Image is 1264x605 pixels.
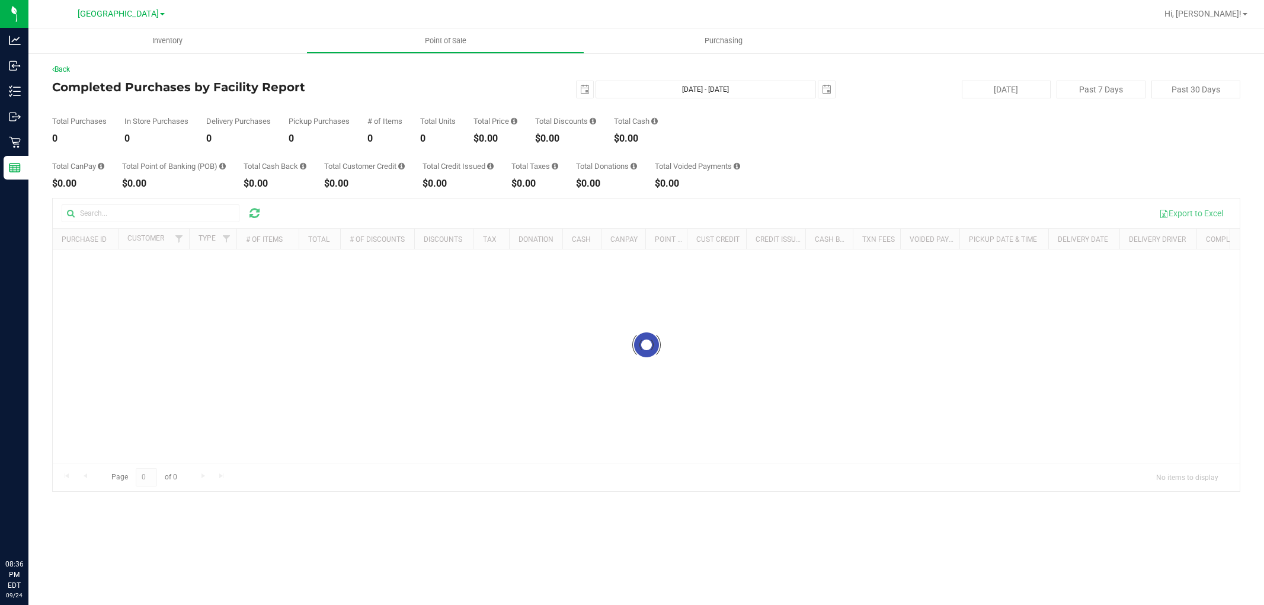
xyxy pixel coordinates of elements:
[590,117,596,125] i: Sum of the discount values applied to the all purchases in the date range.
[5,591,23,600] p: 09/24
[324,179,405,188] div: $0.00
[818,81,835,98] span: select
[5,559,23,591] p: 08:36 PM EDT
[52,65,70,73] a: Back
[9,85,21,97] inline-svg: Inventory
[52,134,107,143] div: 0
[614,117,658,125] div: Total Cash
[306,28,584,53] a: Point of Sale
[409,36,482,46] span: Point of Sale
[473,117,517,125] div: Total Price
[9,111,21,123] inline-svg: Outbound
[52,81,448,94] h4: Completed Purchases by Facility Report
[244,179,306,188] div: $0.00
[98,162,104,170] i: Sum of the successful, non-voided CanPay payment transactions for all purchases in the date range.
[614,134,658,143] div: $0.00
[1151,81,1240,98] button: Past 30 Days
[473,134,517,143] div: $0.00
[577,81,593,98] span: select
[1057,81,1145,98] button: Past 7 Days
[420,117,456,125] div: Total Units
[206,134,271,143] div: 0
[420,134,456,143] div: 0
[734,162,740,170] i: Sum of all voided payment transaction amounts, excluding tips and transaction fees, for all purch...
[535,134,596,143] div: $0.00
[576,179,637,188] div: $0.00
[289,134,350,143] div: 0
[367,134,402,143] div: 0
[219,162,226,170] i: Sum of the successful, non-voided point-of-banking payment transactions, both via payment termina...
[423,179,494,188] div: $0.00
[631,162,637,170] i: Sum of all round-up-to-next-dollar total price adjustments for all purchases in the date range.
[689,36,759,46] span: Purchasing
[584,28,862,53] a: Purchasing
[300,162,306,170] i: Sum of the cash-back amounts from rounded-up electronic payments for all purchases in the date ra...
[9,60,21,72] inline-svg: Inbound
[487,162,494,170] i: Sum of all account credit issued for all refunds from returned purchases in the date range.
[511,117,517,125] i: Sum of the total prices of all purchases in the date range.
[289,117,350,125] div: Pickup Purchases
[423,162,494,170] div: Total Credit Issued
[511,162,558,170] div: Total Taxes
[651,117,658,125] i: Sum of the successful, non-voided cash payment transactions for all purchases in the date range. ...
[52,117,107,125] div: Total Purchases
[9,34,21,46] inline-svg: Analytics
[136,36,199,46] span: Inventory
[511,179,558,188] div: $0.00
[1164,9,1241,18] span: Hi, [PERSON_NAME]!
[9,162,21,174] inline-svg: Reports
[28,28,306,53] a: Inventory
[206,117,271,125] div: Delivery Purchases
[552,162,558,170] i: Sum of the total taxes for all purchases in the date range.
[398,162,405,170] i: Sum of the successful, non-voided payments using account credit for all purchases in the date range.
[535,117,596,125] div: Total Discounts
[9,136,21,148] inline-svg: Retail
[367,117,402,125] div: # of Items
[324,162,405,170] div: Total Customer Credit
[124,117,188,125] div: In Store Purchases
[52,179,104,188] div: $0.00
[244,162,306,170] div: Total Cash Back
[576,162,637,170] div: Total Donations
[655,179,740,188] div: $0.00
[78,9,159,19] span: [GEOGRAPHIC_DATA]
[122,162,226,170] div: Total Point of Banking (POB)
[122,179,226,188] div: $0.00
[655,162,740,170] div: Total Voided Payments
[52,162,104,170] div: Total CanPay
[124,134,188,143] div: 0
[962,81,1051,98] button: [DATE]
